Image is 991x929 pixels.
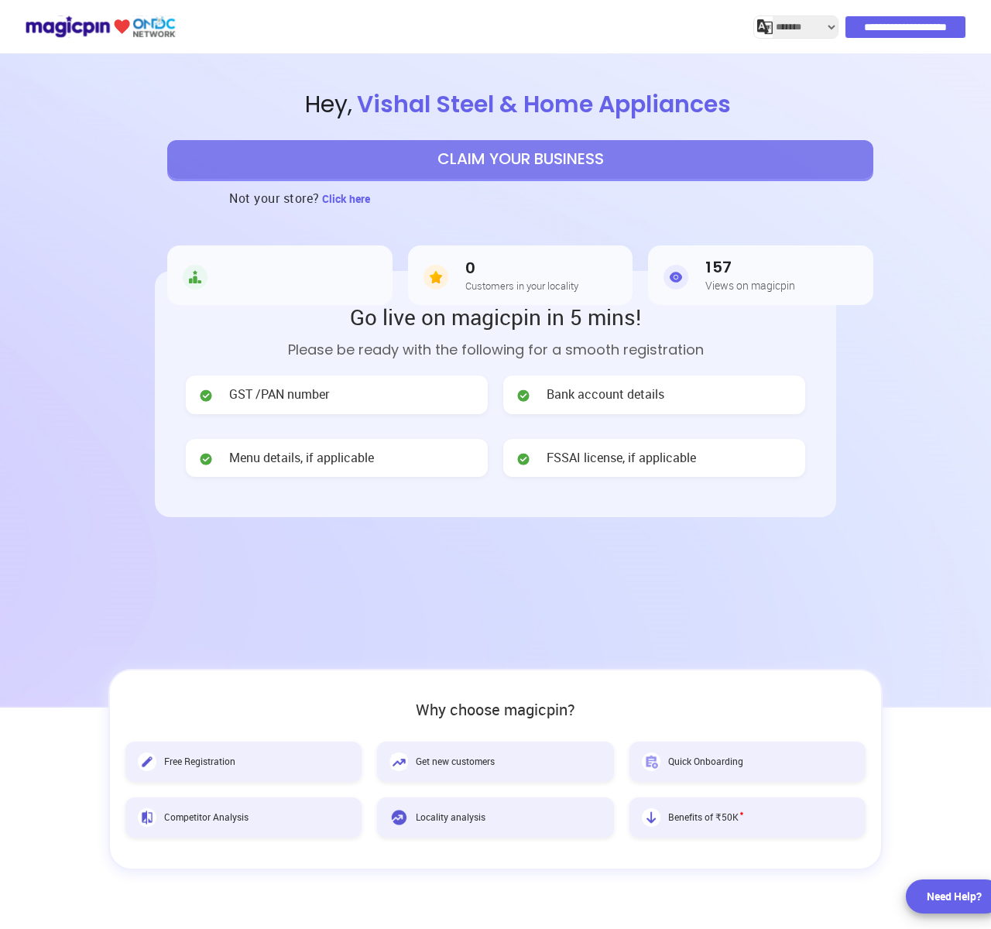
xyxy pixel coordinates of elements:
img: Locality analysis [389,808,408,827]
img: ondc-logo-new-small.8a59708e.svg [25,13,176,40]
img: j2MGCQAAAABJRU5ErkJggg== [757,19,773,35]
h2: Go live on magicpin in 5 mins! [186,302,805,331]
span: FSSAI license, if applicable [547,449,696,467]
p: Please be ready with the following for a smooth registration [186,339,805,360]
span: Competitor Analysis [164,811,249,824]
img: Customers [423,262,448,293]
img: Competitor Analysis [138,808,156,827]
img: check [516,388,531,403]
h5: Customers in your locality [465,280,578,291]
span: Click here [322,191,370,206]
span: Hey , [50,88,991,122]
span: GST /PAN number [229,386,329,403]
img: check [198,388,214,403]
span: Locality analysis [416,811,485,824]
span: Menu details, if applicable [229,449,374,467]
span: Free Registration [164,755,235,768]
span: Bank account details [547,386,664,403]
h5: Views on magicpin [705,279,795,291]
h3: 0 [465,259,578,277]
img: Rank [183,262,207,293]
button: CLAIM YOUR BUSINESS [167,140,873,179]
img: Quick Onboarding [642,752,660,771]
h3: Not your store? [229,179,320,218]
img: Views [664,262,688,293]
img: check [516,451,531,467]
span: Get new customers [416,755,495,768]
span: Vishal Steel & Home Appliances [352,87,736,121]
img: check [198,451,214,467]
h3: 157 [705,259,795,276]
h2: Why choose magicpin? [125,701,866,718]
img: Get new customers [389,752,408,771]
img: Free Registration [138,752,156,771]
span: Quick Onboarding [668,755,743,768]
div: Need Help? [927,889,982,904]
span: Benefits of ₹50K [668,811,743,824]
img: Benefits of ₹50K [642,808,660,827]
